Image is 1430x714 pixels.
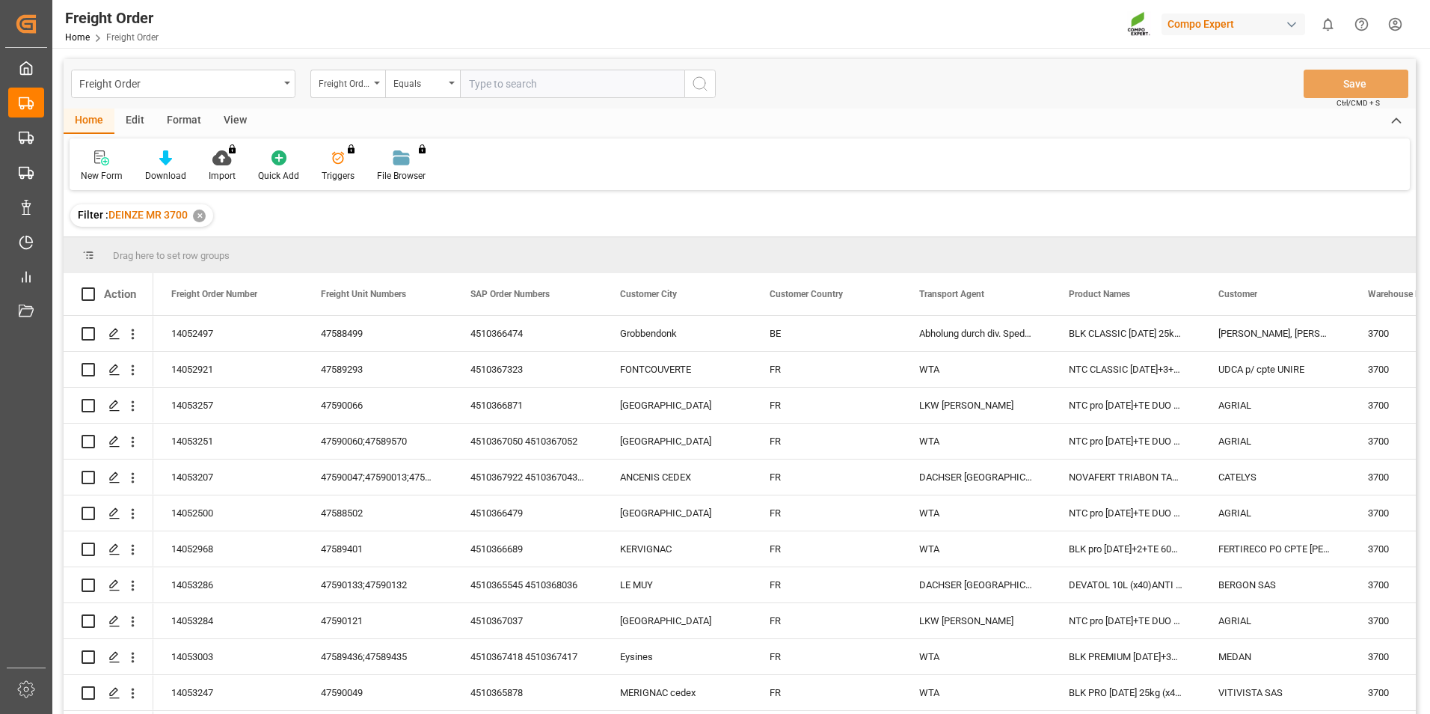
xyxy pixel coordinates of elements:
div: BLK PREMIUM [DATE]+3+TE 600kg BBFLO T CLUB [DATE] 25kg (x40) INT;FLO T PERM [DATE] 25kg (x40) INT... [1051,639,1200,674]
span: SAP Order Numbers [470,289,550,299]
div: FR [752,675,901,710]
div: FONTCOUVERTE [602,352,752,387]
div: DEVATOL 10L (x40)ANTI LIMACES (FERRAMOL) 4x5kg (x18);SPRUZIT EC 5L (x36);SPRUZIT EC PRO 12x1L;Tra... [1051,567,1200,602]
span: Freight Unit Numbers [321,289,406,299]
div: CATELYS [1200,460,1350,495]
div: Press SPACE to select this row. [64,388,153,424]
div: BLK pro [DATE]+2+TE 600kg BB EU [1051,531,1200,567]
div: Press SPACE to select this row. [64,460,153,495]
div: LE MUY [602,567,752,602]
div: Freight Order Number [319,73,369,91]
div: 47588502 [303,495,452,531]
div: Freight Order [65,7,159,29]
div: 4510366871 [452,388,602,423]
div: ✕ [193,210,206,222]
div: BLK CLASSIC [DATE] 25kg(x40)D,EN,PL,FNL;NTC PREMIUM [DATE] 25kg (x40) FR,EN,BNL [1051,316,1200,351]
div: 4510367418 4510367417 [452,639,602,674]
div: 14053247 [153,675,303,710]
div: 4510367050 4510367052 [452,424,602,459]
div: New Form [81,169,123,183]
button: Help Center [1345,7,1378,41]
div: 47588499 [303,316,452,351]
div: FR [752,639,901,674]
div: MERIGNAC cedex [602,675,752,710]
span: Transport Agent [919,289,984,299]
div: NTC pro [DATE]+TE DUO 600kg BB [1051,603,1200,638]
div: Edit [114,109,156,134]
a: Home [65,32,90,43]
div: DACHSER [GEOGRAPHIC_DATA] N.V./S.A [901,567,1051,602]
div: Home [64,109,114,134]
span: Customer City [620,289,677,299]
div: 14053257 [153,388,303,423]
div: Action [104,287,136,301]
div: 14052500 [153,495,303,531]
div: 4510365878 [452,675,602,710]
div: Press SPACE to select this row. [64,424,153,460]
div: 4510367922 4510367043 4510367041 4510367748 4510367795 4510367759 [452,460,602,495]
div: 4510365545 4510368036 [452,567,602,602]
div: ANCENIS CEDEX [602,460,752,495]
div: FR [752,460,901,495]
div: NTC pro [DATE]+TE DUO 600kg BB [1051,424,1200,459]
div: AGRIAL [1200,388,1350,423]
div: FR [752,388,901,423]
button: show 0 new notifications [1311,7,1345,41]
div: Freight Order [79,73,279,92]
div: NTC pro [DATE]+TE DUO 600kg BB [1051,495,1200,531]
div: 47589436;47589435 [303,639,452,674]
div: FERTIRECO PO CPTE [PERSON_NAME] [1200,531,1350,567]
div: [PERSON_NAME], [PERSON_NAME] & Co N.V. [1200,316,1350,351]
div: 4510366474 [452,316,602,351]
div: FR [752,352,901,387]
span: Freight Order Number [171,289,257,299]
div: AGRIAL [1200,424,1350,459]
button: open menu [71,70,295,98]
div: 4510366479 [452,495,602,531]
span: Product Names [1069,289,1130,299]
div: [GEOGRAPHIC_DATA] [602,424,752,459]
div: [GEOGRAPHIC_DATA] [602,495,752,531]
div: 14053003 [153,639,303,674]
div: [GEOGRAPHIC_DATA] [602,388,752,423]
div: Eysines [602,639,752,674]
div: FR [752,567,901,602]
div: BLK PRO [DATE] 25kg (x40) INT [1051,675,1200,710]
div: Quick Add [258,169,299,183]
div: FR [752,495,901,531]
div: LKW [PERSON_NAME] [901,388,1051,423]
div: 47589401 [303,531,452,567]
div: AGRIAL [1200,603,1350,638]
div: 47590049 [303,675,452,710]
div: AGRIAL [1200,495,1350,531]
div: Equals [393,73,444,91]
div: 47590060;47589570 [303,424,452,459]
div: BERGON SAS [1200,567,1350,602]
div: Press SPACE to select this row. [64,316,153,352]
div: MEDAN [1200,639,1350,674]
button: open menu [310,70,385,98]
div: WTA [901,675,1051,710]
div: Abholung durch div. Spediteure [901,316,1051,351]
div: NTC pro [DATE]+TE DUO 600kg BB [1051,388,1200,423]
div: View [212,109,258,134]
div: 14053207 [153,460,303,495]
div: 14053286 [153,567,303,602]
input: Type to search [460,70,684,98]
div: BE [752,316,901,351]
div: 4510367037 [452,603,602,638]
div: 47590066 [303,388,452,423]
span: Ctrl/CMD + S [1337,97,1380,109]
div: WTA [901,352,1051,387]
div: WTA [901,424,1051,459]
div: WTA [901,531,1051,567]
div: 47589293 [303,352,452,387]
div: Press SPACE to select this row. [64,639,153,675]
div: 4510366689 [452,531,602,567]
div: LKW [PERSON_NAME] [901,603,1051,638]
div: 14053251 [153,424,303,459]
span: Drag here to set row groups [113,250,230,261]
div: Press SPACE to select this row. [64,531,153,567]
div: Compo Expert [1162,13,1305,35]
div: NOVAFERT TRIABON TABS 10KG (X45) FR,BNL;TRANSPORTBFL Speed SL (no B) 20L (x48) FR *PDALS Flo [DAT... [1051,460,1200,495]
